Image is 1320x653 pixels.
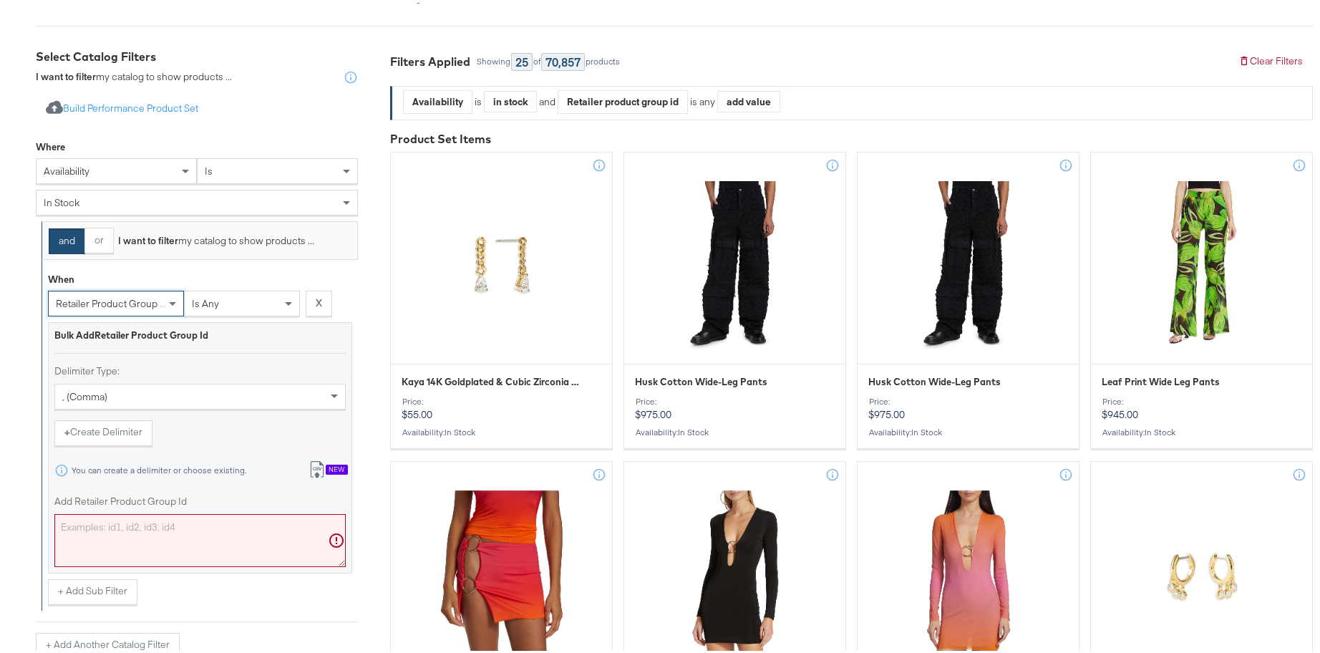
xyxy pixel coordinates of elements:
[390,51,470,67] div: Filters Applied
[472,92,484,106] div: is
[326,462,348,472] div: New
[62,387,107,400] span: , (comma)
[56,294,168,307] span: retailer product group id
[868,372,1001,386] span: Husk Cotton Wide-Leg Pants
[36,67,96,80] strong: I want to filter
[1102,394,1301,404] div: Price:
[402,394,601,404] div: Price:
[402,372,581,386] span: Kaya 14K Goldplated & Cubic Zirconia Drop Earrings
[118,231,178,244] strong: I want to filter
[205,162,213,175] span: is
[476,54,511,64] div: Showing
[64,422,70,436] strong: +
[635,394,835,404] div: Price:
[36,67,232,82] div: my catalog to show products ...
[299,455,358,481] button: New
[54,326,346,339] div: Bulk Add Retailer Product Group Id
[485,88,536,110] div: in stock
[635,425,835,435] div: Availability :
[36,137,65,151] div: Where
[192,294,219,307] span: is any
[316,294,322,307] strong: X
[306,288,332,314] button: X
[1102,372,1220,386] span: Leaf Print Wide Leg Pants
[511,50,533,68] div: 25
[585,54,621,64] div: products
[390,128,1313,145] div: Product Set Items
[404,88,472,110] div: Availability
[868,425,1068,435] div: Availability :
[635,372,767,386] span: Husk Cotton Wide-Leg Pants
[718,88,780,110] div: add value
[49,226,85,251] button: and
[688,92,717,106] div: is any
[36,46,358,62] div: Select Catalog Filters
[54,362,346,375] label: Delimiter Type:
[868,394,1068,418] p: $975.00
[44,162,89,175] span: availability
[1228,46,1313,72] button: Clear Filters
[71,463,247,473] div: You can create a delimiter or choose existing.
[1145,424,1175,435] span: in stock
[635,394,835,418] p: $975.00
[868,394,1068,404] div: Price:
[911,424,942,435] span: in stock
[1102,394,1301,418] p: $945.00
[533,54,541,64] div: of
[36,93,208,120] button: Build Performance Product Set
[539,87,780,111] div: and
[402,425,601,435] div: Availability :
[54,492,346,506] label: Add Retailer Product Group Id
[54,417,152,443] button: +Create Delimiter
[541,50,585,68] div: 70,857
[84,225,114,251] button: or
[402,394,601,418] p: $55.00
[445,424,475,435] span: in stock
[678,424,709,435] span: in stock
[558,88,687,110] div: Retailer product group id
[114,231,314,245] div: my catalog to show products ...
[48,270,74,284] div: When
[48,576,137,602] button: + Add Sub Filter
[44,193,79,206] span: in stock
[1102,425,1301,435] div: Availability :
